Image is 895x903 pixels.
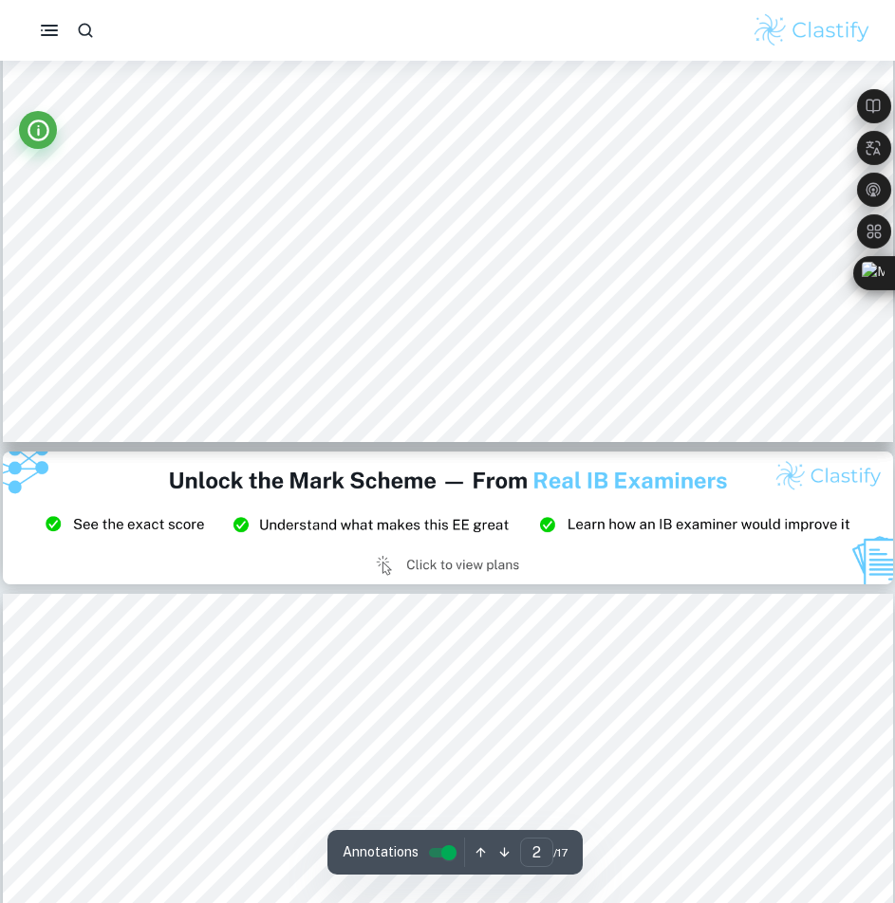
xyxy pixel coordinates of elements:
span: / 17 [553,844,568,861]
span: Annotations [343,842,419,862]
img: Ad [3,451,893,585]
button: Info [19,111,57,149]
img: Clastify logo [752,11,872,49]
